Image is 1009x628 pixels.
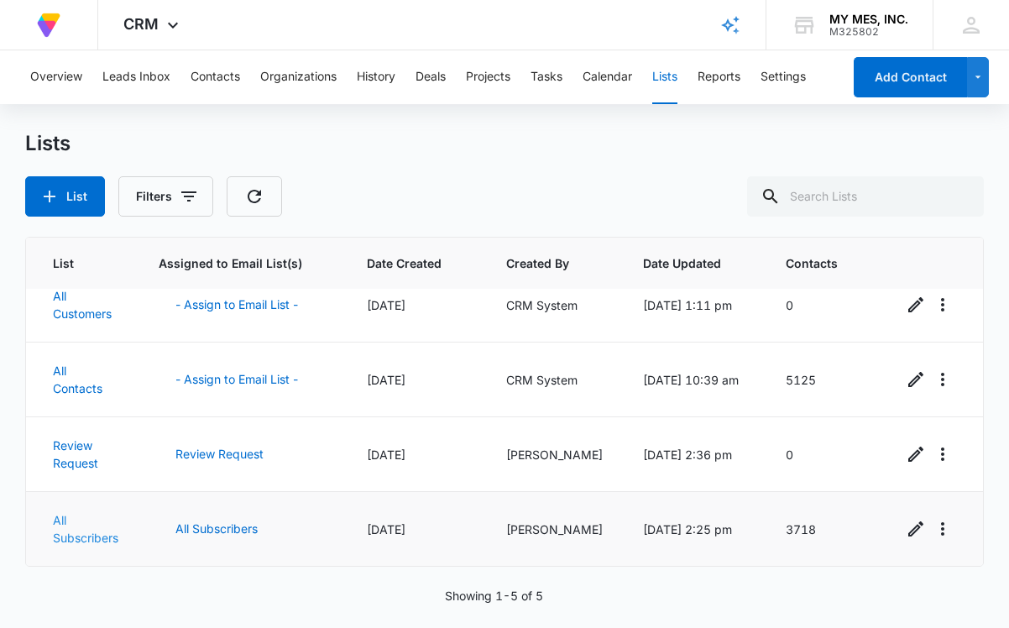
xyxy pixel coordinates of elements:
[902,515,929,542] a: Edit
[531,50,562,104] button: Tasks
[25,176,105,217] button: List
[123,15,159,33] span: CRM
[367,446,466,463] div: [DATE]
[367,371,466,389] div: [DATE]
[367,521,466,538] div: [DATE]
[159,254,302,272] span: Assigned to Email List(s)
[583,50,632,104] button: Calendar
[53,364,102,395] a: All Contacts
[929,515,956,542] button: Overflow Menu
[25,131,71,156] h1: Lists
[902,291,929,318] a: Edit
[159,359,315,400] button: - Assign to Email List -
[466,50,510,104] button: Projects
[486,417,623,492] td: [PERSON_NAME]
[766,268,882,343] td: 0
[416,50,446,104] button: Deals
[929,441,956,468] button: Overflow Menu
[191,50,240,104] button: Contacts
[445,587,543,604] p: Showing 1-5 of 5
[53,254,94,272] span: List
[829,26,908,38] div: account id
[766,492,882,567] td: 3718
[929,291,956,318] button: Overflow Menu
[260,50,337,104] button: Organizations
[102,50,170,104] button: Leads Inbox
[367,296,466,314] div: [DATE]
[786,254,838,272] span: Contacts
[118,176,213,217] button: Filters
[652,50,677,104] button: Lists
[159,285,315,325] button: - Assign to Email List -
[929,366,956,393] button: Overflow Menu
[486,343,623,417] td: CRM System
[643,371,745,389] div: [DATE] 10:39 am
[486,492,623,567] td: [PERSON_NAME]
[643,521,745,538] div: [DATE] 2:25 pm
[761,50,806,104] button: Settings
[486,268,623,343] td: CRM System
[30,50,82,104] button: Overview
[159,434,280,474] button: Review Request
[643,254,721,272] span: Date Updated
[902,441,929,468] a: Edit
[643,446,745,463] div: [DATE] 2:36 pm
[643,296,745,314] div: [DATE] 1:11 pm
[766,343,882,417] td: 5125
[766,417,882,492] td: 0
[854,57,967,97] button: Add Contact
[34,10,64,40] img: Volusion
[698,50,740,104] button: Reports
[53,438,98,470] a: Review Request
[159,509,274,549] button: All Subscribers
[367,254,442,272] span: Date Created
[357,50,395,104] button: History
[902,366,929,393] a: Edit
[747,176,984,217] input: Search Lists
[506,254,578,272] span: Created By
[53,513,118,545] a: All Subscribers
[829,13,908,26] div: account name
